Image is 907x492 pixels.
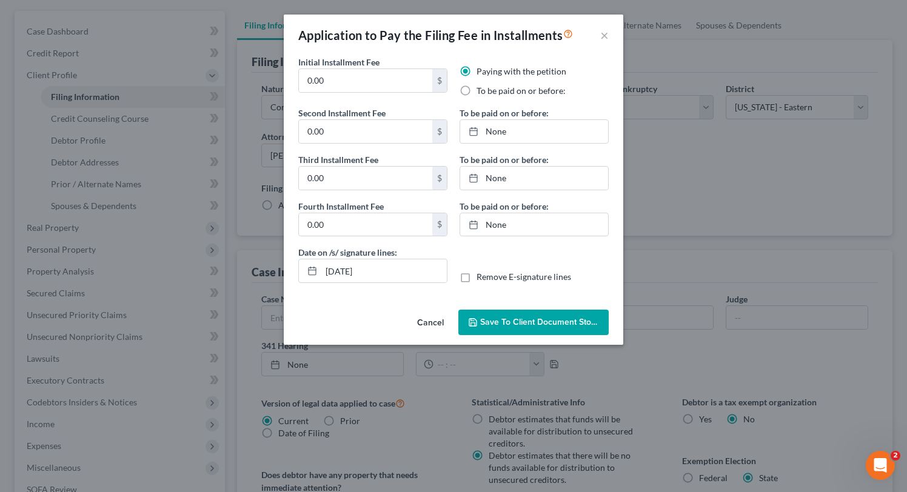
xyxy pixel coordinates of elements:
label: Date on /s/ signature lines: [298,246,397,259]
input: 0.00 [299,120,432,143]
input: 0.00 [299,69,432,92]
div: $ [432,213,447,236]
div: Application to Pay the Filing Fee in Installments [298,27,573,44]
label: Remove E-signature lines [477,271,571,283]
label: Fourth Installment Fee [298,200,384,213]
label: Third Installment Fee [298,153,378,166]
div: $ [432,69,447,92]
label: To be paid on or before: [460,153,549,166]
a: None [460,167,608,190]
label: To be paid on or before: [460,107,549,119]
input: 0.00 [299,167,432,190]
input: 0.00 [299,213,432,236]
div: $ [432,120,447,143]
label: To be paid on or before: [460,200,549,213]
button: Save to Client Document Storage [458,310,609,335]
label: Initial Installment Fee [298,56,380,68]
a: None [460,213,608,236]
iframe: Intercom live chat [866,451,895,480]
button: Cancel [407,311,453,335]
span: Save to Client Document Storage [480,317,609,327]
label: Second Installment Fee [298,107,386,119]
a: None [460,120,608,143]
button: × [600,28,609,42]
div: $ [432,167,447,190]
span: 2 [891,451,900,460]
label: To be paid on or before: [477,85,566,97]
input: MM/DD/YYYY [321,259,447,282]
label: Paying with the petition [477,65,566,78]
